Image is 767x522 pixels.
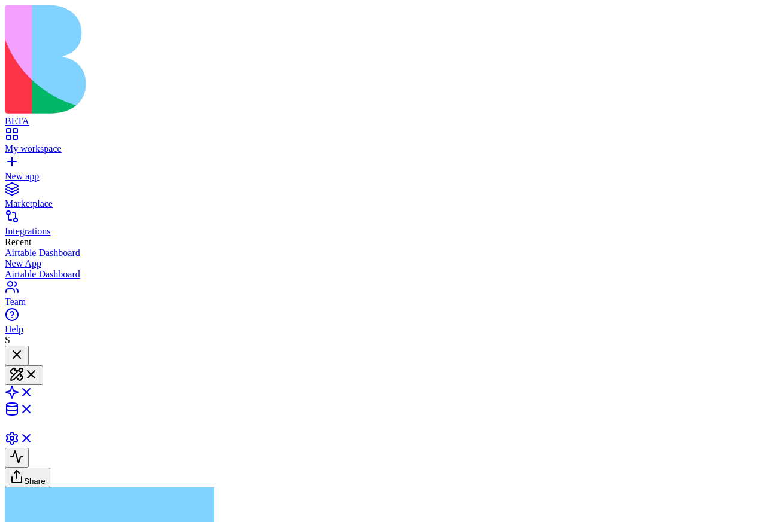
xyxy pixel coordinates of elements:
img: logo [5,5,486,114]
button: Share [5,468,50,487]
a: BETA [5,105,762,127]
div: Integrations [5,226,762,237]
a: New App [5,258,762,269]
a: Airtable Dashboard [5,248,762,258]
div: New app [5,171,762,182]
div: Team [5,297,762,307]
a: New app [5,160,762,182]
div: Marketplace [5,199,762,209]
div: Help [5,324,762,335]
a: My workspace [5,133,762,154]
span: S [5,335,10,345]
a: Integrations [5,215,762,237]
div: My workspace [5,144,762,154]
div: BETA [5,116,762,127]
a: Marketplace [5,188,762,209]
a: Airtable Dashboard [5,269,762,280]
a: Help [5,313,762,335]
a: Team [5,286,762,307]
span: Recent [5,237,31,247]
